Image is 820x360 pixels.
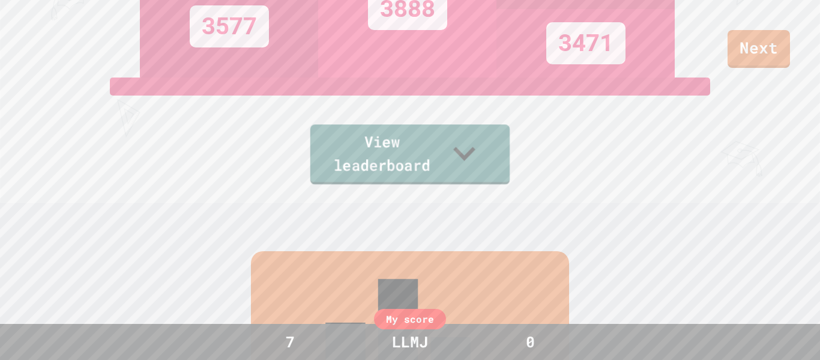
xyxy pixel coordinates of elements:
a: Next [728,30,790,68]
div: LLMJ [380,331,440,353]
div: 7 [245,331,335,353]
div: 0 [485,331,575,353]
div: 3471 [546,22,626,64]
div: My score [374,309,446,329]
div: 3577 [190,5,269,47]
a: View leaderboard [310,124,510,185]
